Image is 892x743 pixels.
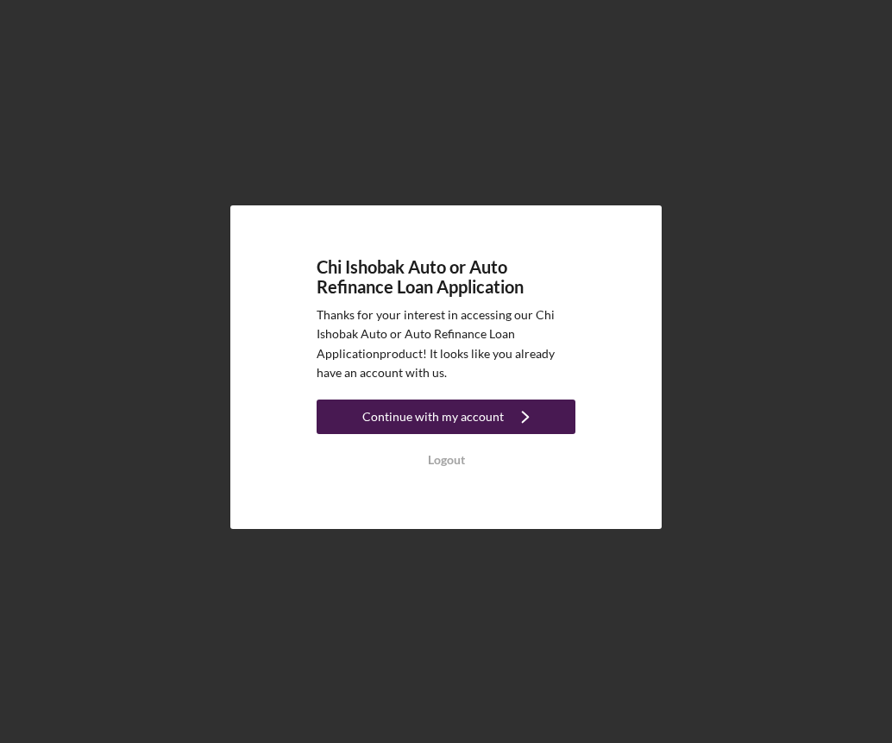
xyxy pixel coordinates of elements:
[317,305,575,383] p: Thanks for your interest in accessing our Chi Ishobak Auto or Auto Refinance Loan Application pro...
[317,443,575,477] button: Logout
[317,257,575,297] h4: Chi Ishobak Auto or Auto Refinance Loan Application
[317,400,575,438] a: Continue with my account
[428,443,465,477] div: Logout
[362,400,504,434] div: Continue with my account
[317,400,575,434] button: Continue with my account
